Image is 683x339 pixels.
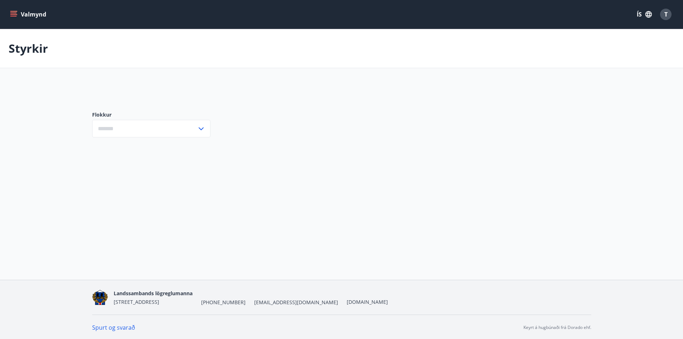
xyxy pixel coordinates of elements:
a: [DOMAIN_NAME] [347,298,388,305]
p: Keyrt á hugbúnaði frá Dorado ehf. [523,324,591,331]
span: T [664,10,668,18]
button: T [657,6,674,23]
button: menu [9,8,49,21]
label: Flokkur [92,111,210,118]
a: Spurt og svarað [92,324,135,331]
p: Styrkir [9,41,48,56]
img: 1cqKbADZNYZ4wXUG0EC2JmCwhQh0Y6EN22Kw4FTY.png [92,290,108,305]
span: Landssambands lögreglumanna [114,290,193,297]
span: [PHONE_NUMBER] [201,299,246,306]
span: [EMAIL_ADDRESS][DOMAIN_NAME] [254,299,338,306]
button: ÍS [633,8,656,21]
span: [STREET_ADDRESS] [114,298,159,305]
